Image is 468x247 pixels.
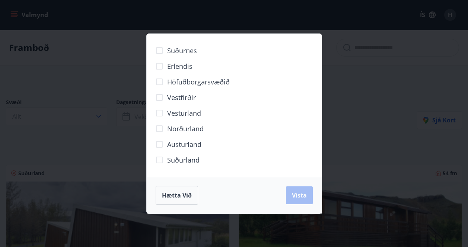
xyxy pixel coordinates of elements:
[167,155,200,165] span: Suðurland
[167,93,196,102] span: Vestfirðir
[167,139,201,149] span: Austurland
[156,186,198,205] button: Hætta við
[162,191,192,199] span: Hætta við
[167,124,204,134] span: Norðurland
[167,77,230,87] span: Höfuðborgarsvæðið
[167,108,201,118] span: Vesturland
[167,61,192,71] span: Erlendis
[167,46,197,55] span: Suðurnes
